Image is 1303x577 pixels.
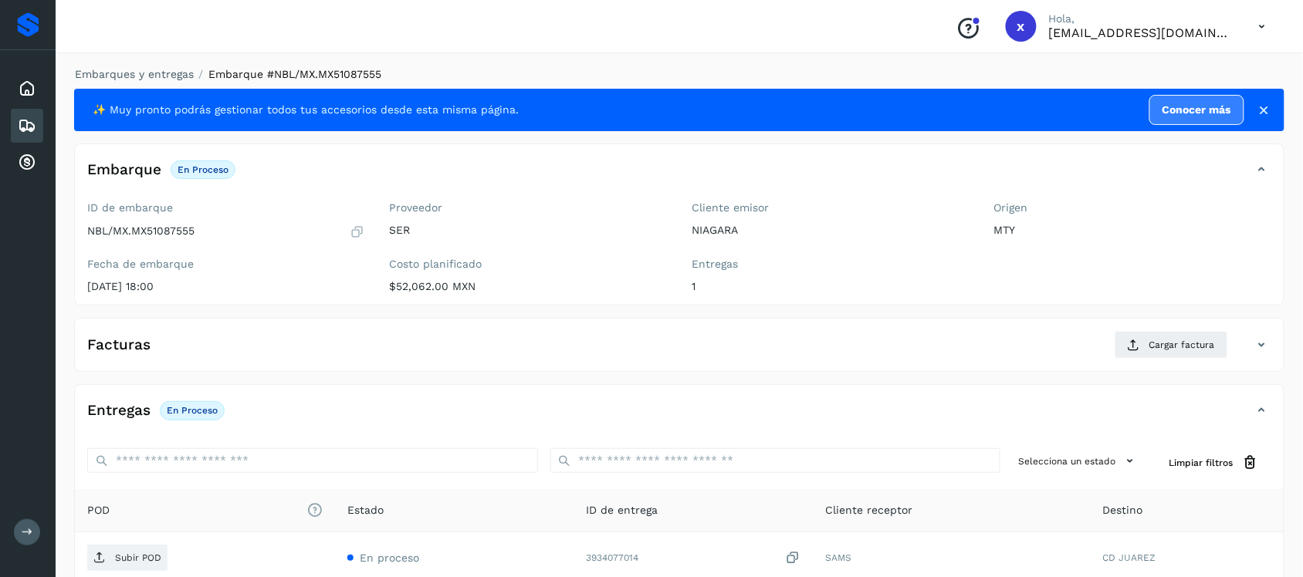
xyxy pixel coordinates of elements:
div: EntregasEn proceso [75,397,1284,436]
p: En proceso [178,164,228,175]
p: Hola, [1049,12,1234,25]
span: Destino [1103,502,1143,518]
label: Entregas [692,258,970,271]
span: Cliente receptor [825,502,912,518]
button: Limpiar filtros [1157,448,1271,477]
p: NIAGARA [692,224,970,237]
h4: Entregas [87,402,151,420]
button: Subir POD [87,545,168,571]
span: POD [87,502,323,518]
span: ✨ Muy pronto podrás gestionar todos tus accesorios desde esta misma página. [93,102,519,118]
p: 1 [692,280,970,293]
p: $52,062.00 MXN [390,280,668,293]
div: Embarques [11,109,43,143]
p: SER [390,224,668,237]
h4: Embarque [87,161,161,179]
label: Origen [994,201,1272,214]
label: Costo planificado [390,258,668,271]
span: Cargar factura [1149,338,1215,352]
div: Cuentas por cobrar [11,146,43,180]
label: Proveedor [390,201,668,214]
button: Selecciona un estado [1013,448,1145,474]
span: En proceso [360,552,419,564]
span: Limpiar filtros [1169,456,1234,470]
label: Cliente emisor [692,201,970,214]
p: Subir POD [115,552,161,563]
p: [DATE] 18:00 [87,280,365,293]
span: Estado [347,502,384,518]
h4: Facturas [87,336,151,354]
div: EmbarqueEn proceso [75,157,1284,195]
div: 3934077014 [587,550,801,566]
a: Embarques y entregas [75,68,194,80]
div: FacturasCargar factura [75,331,1284,371]
div: Inicio [11,72,43,106]
p: NBL/MX.MX51087555 [87,224,195,238]
button: Cargar factura [1115,331,1228,359]
p: En proceso [167,405,218,416]
a: Conocer más [1149,95,1244,125]
p: MTY [994,224,1272,237]
label: Fecha de embarque [87,258,365,271]
p: xmgm@transportesser.com.mx [1049,25,1234,40]
nav: breadcrumb [74,66,1284,83]
span: ID de entrega [587,502,658,518]
span: Embarque #NBL/MX.MX51087555 [208,68,381,80]
label: ID de embarque [87,201,365,214]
